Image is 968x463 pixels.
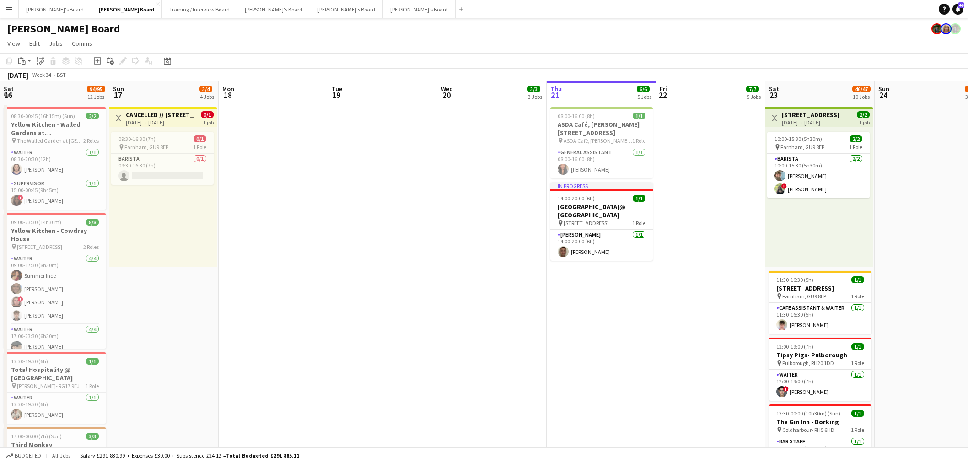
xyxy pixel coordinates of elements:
[4,324,106,395] app-card-role: Waiter4/417:00-23:30 (6h30m)[PERSON_NAME]
[781,183,787,189] span: !
[11,219,61,226] span: 09:00-23:30 (14h30m)
[782,119,798,126] tcxspan: Call 23-08-2025 via 3CX
[221,90,234,100] span: 18
[782,111,839,119] h3: [STREET_ADDRESS]
[776,410,840,417] span: 13:30-00:00 (10h30m) (Sun)
[440,90,453,100] span: 20
[851,360,864,366] span: 1 Role
[558,113,595,119] span: 08:00-16:00 (8h)
[633,113,645,119] span: 1/1
[86,358,99,365] span: 1/1
[113,85,124,93] span: Sun
[111,154,214,185] app-card-role: Barista0/109:30-16:30 (7h)
[4,352,106,424] div: 13:30-19:30 (6h)1/1Total Hospitality @ [GEOGRAPHIC_DATA] [PERSON_NAME]- RG17 9EJ1 RoleWaiter1/113...
[4,107,106,210] app-job-card: 08:30-00:45 (16h15m) (Sun)2/2Yellow Kitchen - Walled Gardens at [GEOGRAPHIC_DATA] The Walled Gard...
[4,393,106,424] app-card-role: Waiter1/113:30-19:30 (6h)[PERSON_NAME]
[126,111,194,119] h3: CANCELLED // [STREET_ADDRESS]
[80,452,299,459] div: Salary £291 830.99 + Expenses £30.00 + Subsistence £24.12 =
[57,71,66,78] div: BST
[4,213,106,349] app-job-card: 09:00-23:30 (14h30m)8/8Yellow Kitchen - Cowdray House [STREET_ADDRESS]2 RolesWaiter4/409:00-17:30...
[877,90,889,100] span: 24
[4,226,106,243] h3: Yellow Kitchen - Cowdray House
[550,182,653,189] div: In progress
[769,338,871,401] app-job-card: 12:00-19:00 (7h)1/1Tipsy Pigs- Pulborough Pulborough, RH20 1DD1 RoleWaiter1/112:00-19:00 (7h)![PE...
[11,113,75,119] span: 08:30-00:45 (16h15m) (Sun)
[87,86,105,92] span: 94/95
[5,451,43,461] button: Budgeted
[330,90,342,100] span: 19
[878,85,889,93] span: Sun
[851,276,864,283] span: 1/1
[4,147,106,178] app-card-role: Waiter1/108:30-20:30 (12h)[PERSON_NAME]
[29,39,40,48] span: Edit
[30,71,53,78] span: Week 34
[26,38,43,49] a: Edit
[660,85,667,93] span: Fri
[769,284,871,292] h3: [STREET_ADDRESS]
[199,86,212,92] span: 3/4
[859,118,870,126] div: 1 job
[17,137,83,144] span: The Walled Garden at [GEOGRAPHIC_DATA]
[550,107,653,178] app-job-card: 08:00-16:00 (8h)1/1ASDA Café, [PERSON_NAME][STREET_ADDRESS] ASDA Café, [PERSON_NAME][STREET_ADDRE...
[767,132,870,198] app-job-card: 10:00-15:30 (5h30m)2/2 Farnham, GU9 8EP1 RoleBarista2/210:00-15:30 (5h30m)[PERSON_NAME]![PERSON_N...
[118,135,156,142] span: 09:30-16:30 (7h)
[7,22,120,36] h1: [PERSON_NAME] Board
[527,86,540,92] span: 3/3
[226,452,299,459] span: Total Budgeted £291 885.11
[632,137,645,144] span: 1 Role
[203,118,214,126] div: 1 job
[851,426,864,433] span: 1 Role
[112,90,124,100] span: 17
[83,243,99,250] span: 2 Roles
[383,0,456,18] button: [PERSON_NAME]'s Board
[310,0,383,18] button: [PERSON_NAME]'s Board
[851,410,864,417] span: 1/1
[782,360,834,366] span: Pulborough, RH20 1DD
[769,271,871,334] div: 11:30-16:30 (5h)1/1[STREET_ADDRESS] Farnham, GU9 8EP1 RoleCAFE ASSISTANT & WAITER1/111:30-16:30 (...
[776,276,813,283] span: 11:30-16:30 (5h)
[441,85,453,93] span: Wed
[851,343,864,350] span: 1/1
[776,343,813,350] span: 12:00-19:00 (7h)
[637,86,650,92] span: 6/6
[950,23,961,34] app-user-avatar: Dean Manyonga
[632,220,645,226] span: 1 Role
[126,119,142,126] tcxspan: Call 17-08-2025 via 3CX
[564,137,632,144] span: ASDA Café, [PERSON_NAME][STREET_ADDRESS]
[550,147,653,178] app-card-role: General Assistant1/108:00-16:00 (8h)[PERSON_NAME]
[549,90,562,100] span: 21
[17,243,62,250] span: [STREET_ADDRESS]
[194,135,206,142] span: 0/1
[768,90,779,100] span: 23
[528,93,542,100] div: 3 Jobs
[564,220,609,226] span: [STREET_ADDRESS]
[83,137,99,144] span: 2 Roles
[200,93,214,100] div: 4 Jobs
[332,85,342,93] span: Tue
[7,70,28,80] div: [DATE]
[7,39,20,48] span: View
[852,86,871,92] span: 46/47
[222,85,234,93] span: Mon
[550,120,653,137] h3: ASDA Café, [PERSON_NAME][STREET_ADDRESS]
[558,195,595,202] span: 14:00-20:00 (6h)
[237,0,310,18] button: [PERSON_NAME]'s Board
[931,23,942,34] app-user-avatar: Dean Manyonga
[782,119,839,126] div: → [DATE]
[91,0,162,18] button: [PERSON_NAME] Board
[18,296,23,302] span: !
[851,293,864,300] span: 1 Role
[769,370,871,401] app-card-role: Waiter1/112:00-19:00 (7h)![PERSON_NAME]
[111,132,214,185] app-job-card: 09:30-16:30 (7h)0/1 Farnham, GU9 8EP1 RoleBarista0/109:30-16:30 (7h)
[201,111,214,118] span: 0/1
[4,441,106,449] h3: Third Monkey
[15,452,41,459] span: Budgeted
[783,386,789,392] span: !
[11,358,48,365] span: 13:30-19:30 (6h)
[4,85,14,93] span: Sat
[162,0,237,18] button: Training / Interview Board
